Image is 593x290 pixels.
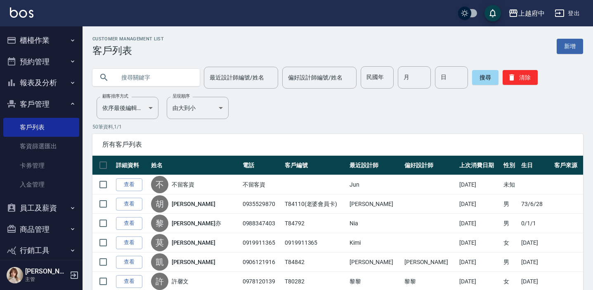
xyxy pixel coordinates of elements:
[551,6,583,21] button: 登出
[457,233,501,253] td: [DATE]
[283,194,347,214] td: T84110(老婆會員卡)
[501,233,519,253] td: 女
[347,175,402,194] td: Jun
[519,156,552,175] th: 生日
[172,200,215,208] a: [PERSON_NAME]
[402,156,457,175] th: 偏好設計師
[457,175,501,194] td: [DATE]
[484,5,501,21] button: save
[347,233,402,253] td: Kimi
[116,236,142,249] a: 查看
[7,267,23,283] img: Person
[167,97,229,119] div: 由大到小
[92,36,164,42] h2: Customer Management List
[92,123,583,131] p: 50 筆資料, 1 / 1
[102,93,128,99] label: 顧客排序方式
[3,240,79,261] button: 行銷工具
[116,256,142,269] a: 查看
[503,70,538,85] button: 清除
[3,51,79,72] button: 預約管理
[241,194,283,214] td: 0935529870
[116,275,142,288] a: 查看
[283,156,347,175] th: 客戶編號
[116,178,142,191] a: 查看
[283,233,347,253] td: 0919911365
[518,8,545,19] div: 上越府中
[102,140,573,149] span: 所有客戶列表
[116,66,193,89] input: 搜尋關鍵字
[501,253,519,272] td: 男
[557,39,583,54] a: 新增
[472,70,498,85] button: 搜尋
[3,118,79,137] a: 客戶列表
[3,94,79,115] button: 客戶管理
[25,267,67,276] h5: [PERSON_NAME]
[457,194,501,214] td: [DATE]
[519,253,552,272] td: [DATE]
[457,253,501,272] td: [DATE]
[347,156,402,175] th: 最近設計師
[3,156,79,175] a: 卡券管理
[172,277,189,285] a: 許馨文
[172,93,190,99] label: 呈現順序
[151,215,168,232] div: 黎
[241,156,283,175] th: 電話
[3,72,79,94] button: 報表及分析
[3,137,79,156] a: 客資篩選匯出
[172,180,195,189] a: 不留客資
[457,156,501,175] th: 上次消費日期
[519,214,552,233] td: 0/1/1
[501,175,519,194] td: 未知
[501,156,519,175] th: 性別
[116,217,142,230] a: 查看
[3,175,79,194] a: 入金管理
[347,253,402,272] td: [PERSON_NAME]
[97,97,158,119] div: 依序最後編輯時間
[457,214,501,233] td: [DATE]
[241,233,283,253] td: 0919911365
[151,273,168,290] div: 許
[241,214,283,233] td: 0988347403
[505,5,548,22] button: 上越府中
[172,219,221,227] a: [PERSON_NAME]亦
[519,194,552,214] td: 73/6/28
[3,30,79,51] button: 櫃檯作業
[552,156,583,175] th: 客戶來源
[402,253,457,272] td: [PERSON_NAME]
[283,253,347,272] td: T84842
[241,253,283,272] td: 0906121916
[3,197,79,219] button: 員工及薪資
[3,219,79,240] button: 商品管理
[501,194,519,214] td: 男
[283,214,347,233] td: T84792
[172,239,215,247] a: [PERSON_NAME]
[519,233,552,253] td: [DATE]
[241,175,283,194] td: 不留客資
[172,258,215,266] a: [PERSON_NAME]
[151,234,168,251] div: 莫
[25,276,67,283] p: 主管
[151,176,168,193] div: 不
[347,194,402,214] td: [PERSON_NAME]
[501,214,519,233] td: 男
[347,214,402,233] td: Nia
[92,45,164,56] h3: 客戶列表
[10,7,33,18] img: Logo
[149,156,241,175] th: 姓名
[151,253,168,271] div: 凱
[151,195,168,213] div: 胡
[116,198,142,210] a: 查看
[114,156,149,175] th: 詳細資料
